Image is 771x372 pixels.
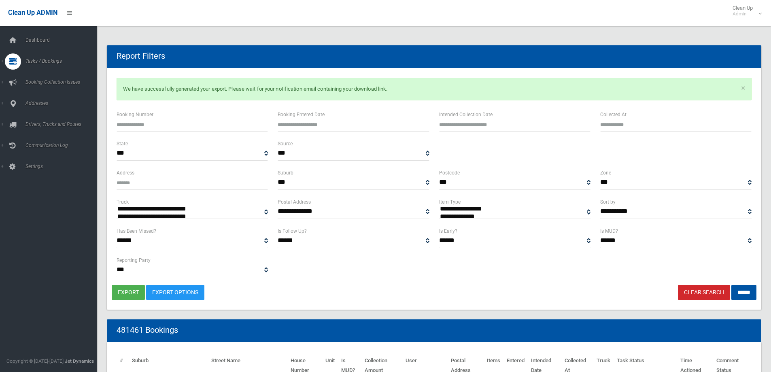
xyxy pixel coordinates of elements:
[733,11,753,17] small: Admin
[23,100,103,106] span: Addresses
[278,110,325,119] label: Booking Entered Date
[117,168,134,177] label: Address
[107,48,175,64] header: Report Filters
[112,285,145,300] button: export
[439,198,461,206] label: Item Type
[23,121,103,127] span: Drivers, Trucks and Routes
[729,5,761,17] span: Clean Up
[107,322,188,338] header: 481461 Bookings
[23,37,103,43] span: Dashboard
[23,164,103,169] span: Settings
[23,58,103,64] span: Tasks / Bookings
[65,358,94,364] strong: Jet Dynamics
[741,84,745,92] a: ×
[23,142,103,148] span: Communication Log
[439,110,493,119] label: Intended Collection Date
[678,285,730,300] a: Clear Search
[6,358,64,364] span: Copyright © [DATE]-[DATE]
[117,198,129,206] label: Truck
[117,78,752,100] p: We have successfully generated your export. Please wait for your notification email containing yo...
[600,110,627,119] label: Collected At
[117,110,153,119] label: Booking Number
[146,285,204,300] a: Export Options
[23,79,103,85] span: Booking Collection Issues
[8,9,57,17] span: Clean Up ADMIN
